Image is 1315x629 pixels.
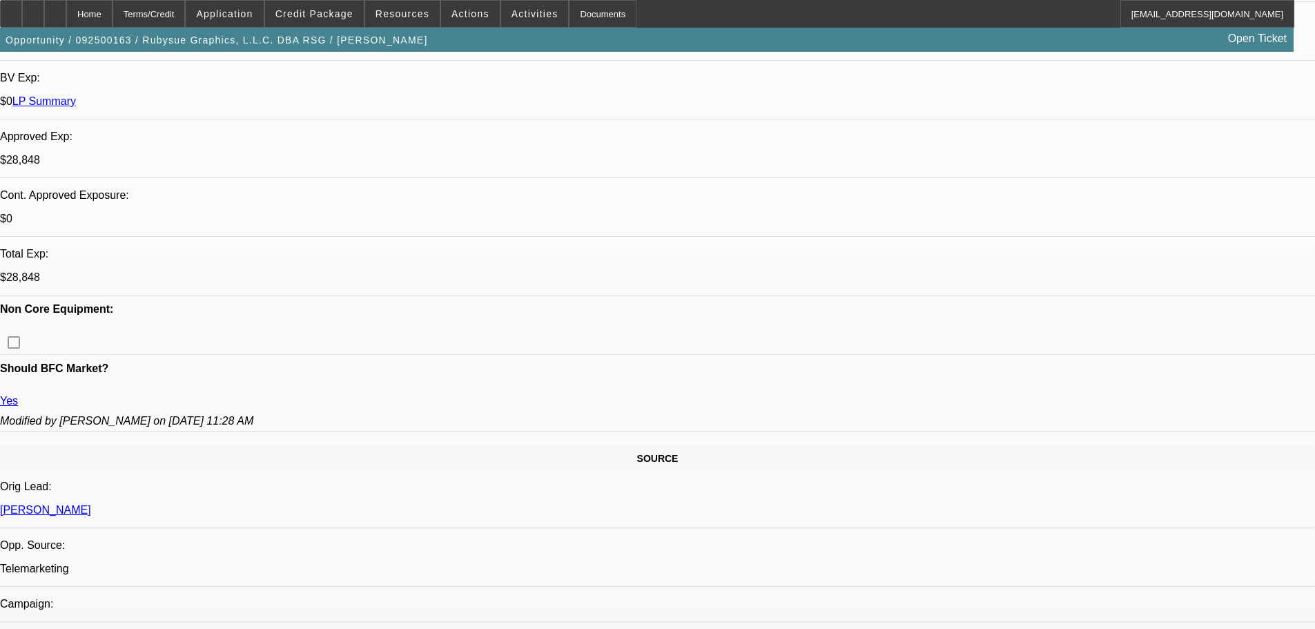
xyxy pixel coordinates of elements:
[376,8,429,19] span: Resources
[12,95,76,107] a: LP Summary
[637,453,679,464] span: SOURCE
[451,8,489,19] span: Actions
[186,1,263,27] button: Application
[365,1,440,27] button: Resources
[501,1,569,27] button: Activities
[512,8,558,19] span: Activities
[1223,27,1292,50] a: Open Ticket
[441,1,500,27] button: Actions
[265,1,364,27] button: Credit Package
[275,8,353,19] span: Credit Package
[6,35,428,46] span: Opportunity / 092500163 / Rubysue Graphics, L.L.C. DBA RSG / [PERSON_NAME]
[196,8,253,19] span: Application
